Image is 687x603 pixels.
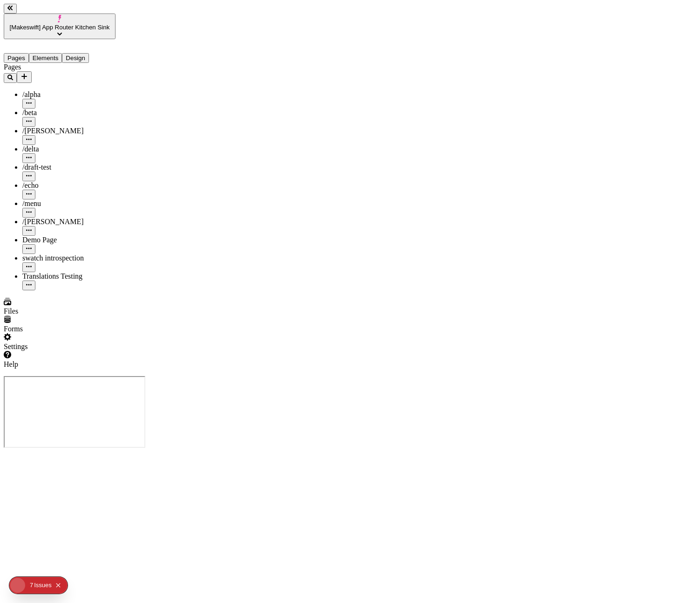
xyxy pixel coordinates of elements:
[22,145,116,153] div: /delta
[22,254,116,262] div: swatch introspection
[4,343,116,351] div: Settings
[22,199,116,208] div: /menu
[4,53,29,63] button: Pages
[22,218,116,226] div: /[PERSON_NAME]
[4,63,116,71] div: Pages
[4,14,116,39] button: [Makeswift] App Router Kitchen Sink
[4,376,145,448] iframe: Cookie Feature Detection
[22,163,116,171] div: /draft-test
[4,360,116,369] div: Help
[17,71,32,83] button: Add new
[22,127,116,135] div: /[PERSON_NAME]
[22,90,116,99] div: /alpha
[22,109,116,117] div: /beta
[62,53,89,63] button: Design
[22,236,116,244] div: Demo Page
[22,181,116,190] div: /echo
[4,307,116,315] div: Files
[4,325,116,333] div: Forms
[22,272,116,281] div: Translations Testing
[10,24,110,31] span: [Makeswift] App Router Kitchen Sink
[29,53,62,63] button: Elements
